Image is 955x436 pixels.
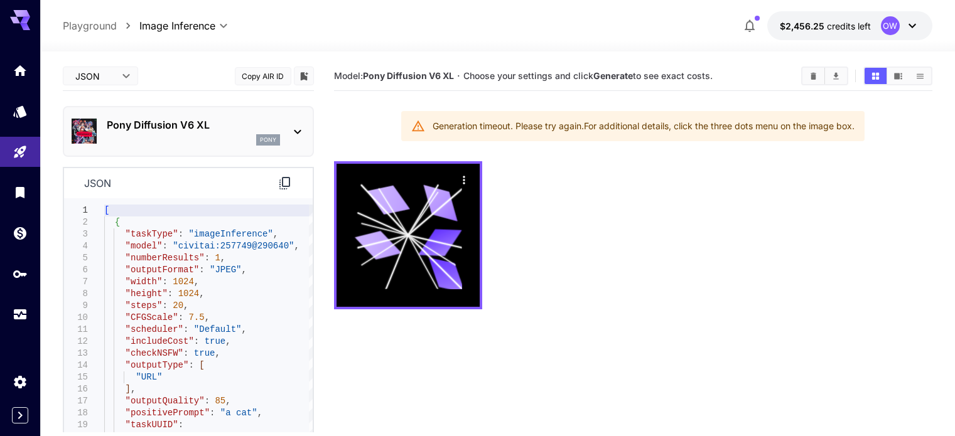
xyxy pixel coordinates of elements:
[168,289,173,299] span: :
[64,312,88,324] div: 10
[13,266,28,282] div: API Keys
[126,324,183,334] span: "scheduler"
[13,63,28,78] div: Home
[64,419,88,431] div: 19
[455,170,473,189] div: Actions
[126,396,205,406] span: "outputQuality"
[865,68,887,84] button: Show media in grid view
[64,383,88,395] div: 16
[210,265,241,275] span: "JPEG"
[13,144,28,160] div: Playground
[178,289,200,299] span: 1024
[220,253,225,263] span: ,
[242,265,247,275] span: ,
[126,336,194,346] span: "includeCost"
[226,336,231,346] span: ,
[64,240,88,252] div: 4
[183,324,188,334] span: :
[63,18,117,33] a: Playground
[242,324,247,334] span: ,
[205,396,210,406] span: :
[163,277,168,287] span: :
[104,205,109,215] span: [
[126,420,178,430] span: "taskUUID"
[64,336,88,348] div: 12
[200,265,205,275] span: :
[64,216,88,228] div: 2
[173,241,294,251] span: "civitai:257749@290640"
[294,241,299,251] span: ,
[298,68,310,83] button: Add to library
[780,19,871,33] div: $2,456.2528
[64,407,88,419] div: 18
[84,176,111,191] p: json
[887,68,909,84] button: Show media in video view
[13,184,28,200] div: Library
[215,253,220,263] span: 1
[457,68,460,83] p: ·
[257,408,262,418] span: ,
[72,112,305,151] div: Pony Diffusion V6 XLpony
[126,360,189,370] span: "outputType"
[163,300,168,311] span: :
[126,408,210,418] span: "positivePrompt"
[64,288,88,300] div: 8
[178,420,183,430] span: :
[126,253,205,263] span: "numberResults"
[12,407,28,423] button: Expand sidebar
[463,70,713,81] span: Choose your settings and click to see exact costs.
[13,104,28,119] div: Models
[780,21,827,31] span: $2,456.25
[13,307,28,322] div: Usage
[334,70,454,81] span: Model:
[433,115,855,137] div: Generation timeout. Please try again. For additional details, click the three dots menu on the im...
[13,374,28,390] div: Settings
[189,312,205,322] span: 7.5
[173,277,195,287] span: 1024
[827,21,871,31] span: credits left
[194,277,199,287] span: ,
[126,229,178,239] span: "taskType"
[64,371,88,383] div: 15
[64,359,88,371] div: 14
[215,348,220,358] span: ,
[801,66,848,85] div: Clear AllDownload All
[131,384,136,394] span: ,
[593,70,633,81] b: Generate
[200,289,205,299] span: ,
[64,205,88,216] div: 1
[126,277,163,287] span: "width"
[825,68,847,84] button: Download All
[215,396,226,406] span: 85
[107,117,280,132] p: Pony Diffusion V6 XL
[126,265,200,275] span: "outputFormat"
[173,300,184,311] span: 20
[210,408,215,418] span: :
[126,300,163,311] span: "steps"
[200,360,205,370] span: [
[126,241,163,251] span: "model"
[64,228,88,240] div: 3
[126,348,183,358] span: "checkNSFW"
[235,67,291,85] button: Copy AIR ID
[64,348,88,359] div: 13
[75,70,114,83] span: JSON
[194,324,242,334] span: "Default"
[767,11,932,40] button: $2,456.2528OW
[64,324,88,336] div: 11
[189,360,194,370] span: :
[194,336,199,346] span: :
[163,241,168,251] span: :
[205,253,210,263] span: :
[220,408,257,418] span: "a cat"
[139,18,215,33] span: Image Inference
[189,229,273,239] span: "imageInference"
[126,289,168,299] span: "height"
[183,300,188,311] span: ,
[64,264,88,276] div: 6
[226,396,231,406] span: ,
[126,384,131,394] span: ]
[363,70,454,81] b: Pony Diffusion V6 XL
[115,217,120,227] span: {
